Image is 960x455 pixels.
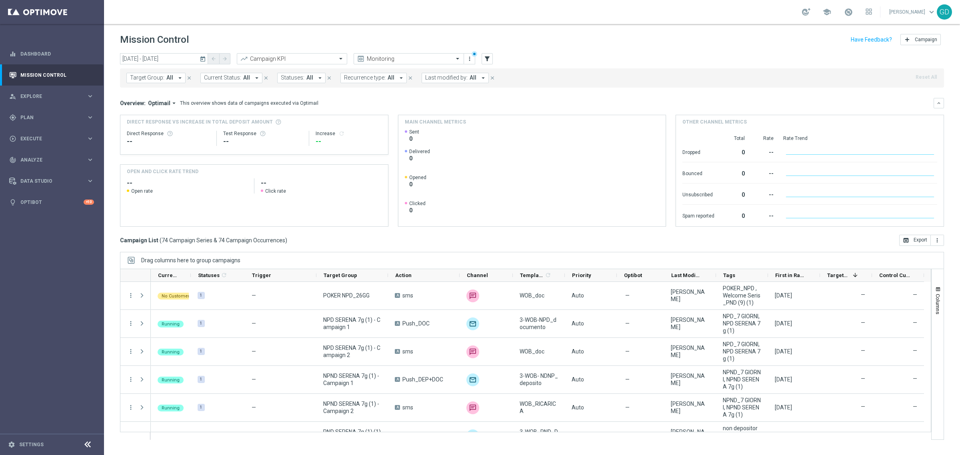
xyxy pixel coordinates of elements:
[915,37,937,42] span: Campaign
[127,348,134,355] button: more_vert
[9,136,94,142] button: play_circle_outline Execute keyboard_arrow_right
[20,94,86,99] span: Explore
[127,376,134,383] button: more_vert
[861,403,865,410] label: —
[775,292,792,299] div: 15 Oct 2025, Wednesday
[682,118,747,126] h4: Other channel metrics
[9,64,94,86] div: Mission Control
[466,373,479,386] img: Optimail
[935,294,941,314] span: Columns
[198,320,205,327] div: 1
[86,114,94,121] i: keyboard_arrow_right
[783,135,937,142] div: Rate Trend
[200,55,207,62] i: today
[913,431,917,438] label: —
[723,272,735,278] span: Tags
[466,429,479,442] img: Optimail
[344,74,386,81] span: Recurrence type:
[8,441,15,448] i: settings
[126,73,186,83] button: Target Group: All arrow_drop_down
[127,130,210,137] div: Direct Response
[754,135,774,142] div: Rate
[166,74,173,81] span: All
[9,43,94,64] div: Dashboard
[198,404,205,411] div: 1
[775,348,792,355] div: 15 Oct 2025, Wednesday
[120,34,189,46] h1: Mission Control
[466,54,474,64] button: more_vert
[158,348,184,355] colored-tag: Running
[900,34,941,45] button: add Campaign
[409,148,430,155] span: Delivered
[395,405,400,410] span: A
[466,317,479,330] div: Optimail
[754,188,774,200] div: --
[520,400,558,415] span: WOB_RICARICA
[520,316,558,331] span: 3-WOB-NPD_documento
[520,372,558,387] span: 3-WOB- NDNP_deposito
[220,271,227,279] span: Calculate column
[265,188,286,194] span: Click rate
[409,129,419,135] span: Sent
[671,288,709,303] div: Chiara Talà
[127,404,134,411] button: more_vert
[323,344,381,359] span: NPD SERENA 7g (1) - Campaign 2
[20,43,94,64] a: Dashboard
[520,292,544,299] span: WOB_doc
[395,321,400,326] span: A
[723,341,761,362] span: NPD_7 GIORNI, NPD SERENA 7g (1)
[466,401,479,414] img: Skebby SMS
[422,73,489,83] button: Last modified by: All arrow_drop_down
[671,344,709,359] div: Serena Piraino
[198,53,208,65] button: today
[9,156,86,164] div: Analyze
[754,166,774,179] div: --
[281,74,304,81] span: Statuses:
[253,74,260,82] i: arrow_drop_down
[20,179,86,184] span: Data Studio
[625,348,630,355] span: —
[9,157,94,163] button: track_changes Analyze keyboard_arrow_right
[9,93,94,100] button: person_search Explore keyboard_arrow_right
[20,192,84,213] a: Optibot
[306,74,313,81] span: All
[572,320,584,327] span: Auto
[338,130,345,137] i: refresh
[723,313,761,334] span: NPD_7 GIORNI, NPD SERENA 7g (1)
[724,188,745,200] div: 0
[775,404,792,411] div: 15 Oct 2025, Wednesday
[323,372,381,387] span: NPND SERENA 7g (1) - Campaign 1
[141,257,240,263] div: Row Groups
[285,237,287,244] span: )
[262,74,270,82] button: close
[9,72,94,78] div: Mission Control
[484,55,491,62] i: filter_alt
[252,292,256,299] span: —
[127,320,134,327] button: more_vert
[9,199,94,206] button: lightbulb Optibot +10
[408,75,413,81] i: close
[158,272,177,278] span: Current Status
[572,376,584,383] span: Auto
[671,428,709,443] div: Serena Piraino
[323,316,381,331] span: NPD SERENA 7g (1) - Campaign 1
[466,289,479,302] img: Skebby SMS
[520,428,558,443] span: 3-WOB- PND_DEPOSITO
[252,348,256,355] span: —
[9,114,94,121] button: gps_fixed Plan keyboard_arrow_right
[682,209,714,222] div: Spam reported
[200,73,262,83] button: Current Status: All arrow_drop_down
[86,92,94,100] i: keyboard_arrow_right
[316,130,382,137] div: Increase
[252,376,256,383] span: —
[162,293,192,299] span: No Customers
[263,75,269,81] i: close
[409,135,419,142] span: 0
[489,74,496,82] button: close
[682,166,714,179] div: Bounced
